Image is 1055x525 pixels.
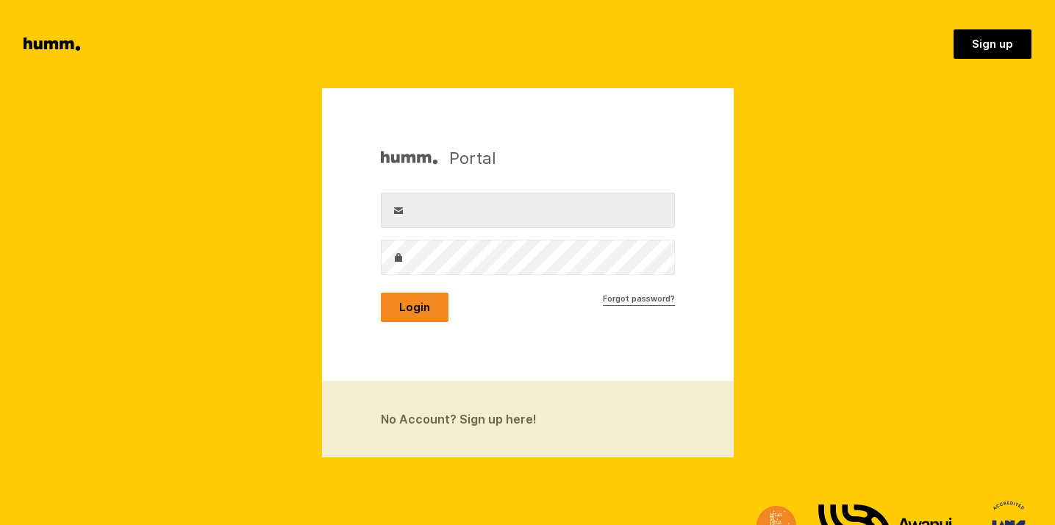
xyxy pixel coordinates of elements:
[381,147,496,169] h1: Portal
[381,293,448,322] button: Login
[603,293,675,306] a: Forgot password?
[381,147,437,169] img: Humm
[322,381,734,457] a: No Account? Sign up here!
[954,29,1031,59] a: Sign up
